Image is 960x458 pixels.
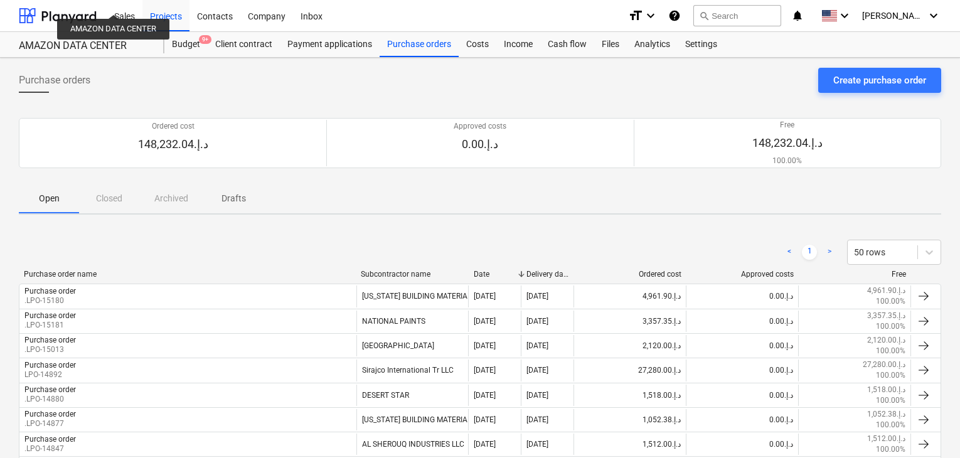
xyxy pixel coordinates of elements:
p: LPO-14892 [24,370,76,380]
div: [DATE] [526,366,548,375]
div: [DATE] [474,292,496,301]
button: Search [693,5,781,26]
div: 1,512.00د.إ.‏ [573,434,686,455]
p: 100.00% [876,420,905,430]
p: .LPO-15181 [24,320,76,331]
p: 100.00% [876,346,905,356]
p: .LPO-14880 [24,394,76,405]
p: 148,232.04د.إ.‏ [752,136,823,151]
div: Subcontractor name [361,270,463,279]
div: Delivery date [526,270,569,279]
p: 1,052.38د.إ.‏ [867,409,905,420]
p: 1,512.00د.إ.‏ [867,434,905,444]
div: Purchase order [24,311,76,320]
div: [DATE] [526,391,548,400]
div: Ordered cost [579,270,681,279]
div: 0.00د.إ.‏ [686,285,798,307]
button: Create purchase order [818,68,941,93]
div: Income [496,32,540,57]
div: Purchase order [24,410,76,418]
a: Payment applications [280,32,380,57]
i: keyboard_arrow_down [643,8,658,23]
div: [DATE] [526,440,548,449]
div: Purchase order [24,385,76,394]
div: [US_STATE] BUILDING MATERIAL [356,285,469,307]
div: 0.00د.إ.‏ [686,359,798,381]
i: format_size [628,8,643,23]
a: Next page [822,245,837,260]
p: 3,357.35د.إ.‏ [867,311,905,321]
p: 2,120.00د.إ.‏ [867,335,905,346]
a: Page 1 is your current page [802,245,817,260]
p: 0.00د.إ.‏ [454,137,506,152]
div: 0.00د.إ.‏ [686,409,798,430]
div: [DATE] [474,317,496,326]
p: Drafts [218,192,248,205]
i: keyboard_arrow_down [837,8,852,23]
p: 4,961.90د.إ.‏ [867,285,905,296]
a: Analytics [627,32,678,57]
div: 0.00د.إ.‏ [686,335,798,356]
div: [DATE] [474,366,496,375]
div: [DATE] [474,391,496,400]
div: 0.00د.إ.‏ [686,434,798,455]
div: 0.00د.إ.‏ [686,311,798,332]
div: Purchase order [24,287,76,296]
p: Free [752,120,823,130]
div: 4,961.90د.إ.‏ [573,285,686,307]
div: 1,052.38د.إ.‏ [573,409,686,430]
div: 2,120.00د.إ.‏ [573,335,686,356]
p: 100.00% [876,321,905,332]
p: .LPO-15013 [24,344,76,355]
div: [DATE] [526,317,548,326]
div: Purchase order name [24,270,351,279]
div: Purchase order [24,336,76,344]
div: Date [474,270,516,279]
a: Purchase orders [380,32,459,57]
p: .LPO-14847 [24,444,76,454]
a: Cash flow [540,32,594,57]
p: 27,280.00د.إ.‏ [863,359,905,370]
div: [US_STATE] BUILDING MATERIAL [356,409,469,430]
i: Knowledge base [668,8,681,23]
a: Settings [678,32,725,57]
div: Budget [164,32,208,57]
div: [GEOGRAPHIC_DATA] [356,335,469,356]
span: 9+ [199,35,211,44]
p: 100.00% [876,444,905,455]
div: Free [804,270,906,279]
a: Client contract [208,32,280,57]
i: keyboard_arrow_down [926,8,941,23]
div: [DATE] [474,415,496,424]
a: Costs [459,32,496,57]
p: Open [34,192,64,205]
p: 1,518.00د.إ.‏ [867,385,905,395]
i: notifications [791,8,804,23]
div: [DATE] [526,415,548,424]
p: Ordered cost [138,121,208,132]
div: Chat Widget [897,398,960,458]
p: 100.00% [876,370,905,381]
p: 100.00% [876,296,905,307]
span: Purchase orders [19,73,90,88]
a: Budget9+ [164,32,208,57]
p: .LPO-15180 [24,296,76,306]
div: Sirajco International Tr LLC [356,359,469,381]
div: Approved costs [691,270,794,279]
div: [DATE] [526,341,548,350]
div: 3,357.35د.إ.‏ [573,311,686,332]
div: 1,518.00د.إ.‏ [573,385,686,406]
p: .LPO-14877 [24,418,76,429]
a: Previous page [782,245,797,260]
a: Files [594,32,627,57]
p: 148,232.04د.إ.‏ [138,137,208,152]
span: [PERSON_NAME] [862,11,925,21]
div: AL SHEROUQ INDUSTRIES LLC [356,434,469,455]
div: [DATE] [526,292,548,301]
